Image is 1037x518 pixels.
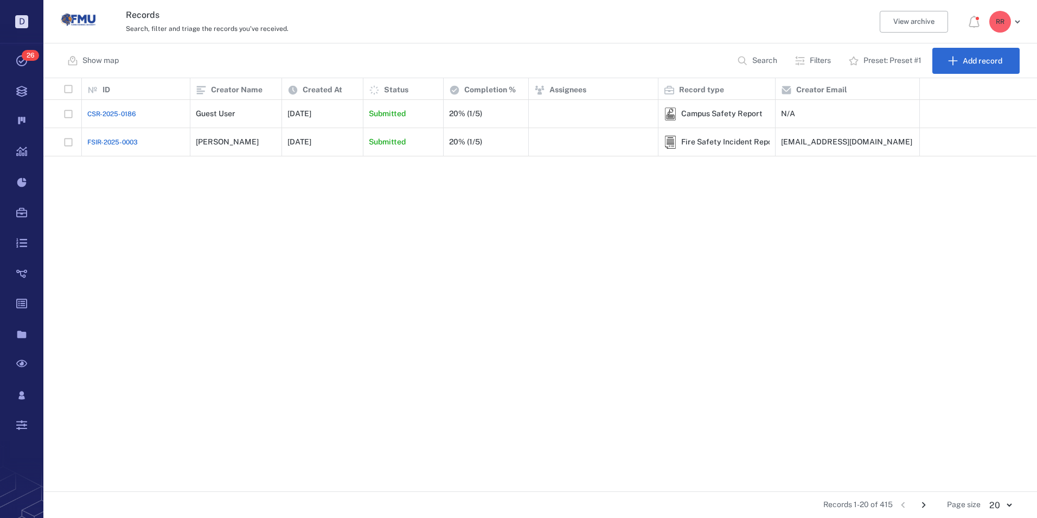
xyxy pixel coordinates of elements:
[842,48,930,74] button: Preset: Preset #1
[781,110,795,118] div: N/A
[863,55,921,66] p: Preset: Preset #1
[103,85,110,96] p: ID
[287,137,311,148] p: [DATE]
[369,137,406,148] p: Submitted
[196,138,259,146] div: [PERSON_NAME]
[126,25,289,33] span: Search, filter and triage the records you've received.
[681,138,779,146] div: Fire Safety Incident Report
[15,15,28,28] p: D
[384,85,408,96] p: Status
[664,136,677,149] img: icon Fire Safety Incident Report
[211,85,263,96] p: Creator Name
[947,500,981,510] span: Page size
[989,11,1024,33] button: RR
[932,48,1020,74] button: Add record
[781,138,912,146] div: [EMAIL_ADDRESS][DOMAIN_NAME]
[449,138,482,146] div: 20% (1/5)
[22,50,39,61] span: 26
[981,499,1020,511] div: 20
[61,3,95,37] img: Florida Memorial University logo
[61,3,95,41] a: Go home
[989,11,1011,33] div: R R
[893,496,934,514] nav: pagination navigation
[731,48,786,74] button: Search
[549,85,586,96] p: Assignees
[464,85,516,96] p: Completion %
[664,108,677,121] img: icon Campus Safety Report
[287,109,311,119] p: [DATE]
[303,85,342,96] p: Created At
[752,55,777,66] p: Search
[810,55,831,66] p: Filters
[61,48,127,74] button: Show map
[449,110,482,118] div: 20% (1/5)
[679,85,724,96] p: Record type
[796,85,847,96] p: Creator Email
[664,108,677,121] div: Campus Safety Report
[87,137,138,147] a: FSIR-2025-0003
[369,109,406,119] p: Submitted
[788,48,840,74] button: Filters
[196,110,235,118] div: Guest User
[681,110,763,118] div: Campus Safety Report
[915,496,932,514] button: Go to next page
[82,55,119,66] p: Show map
[664,136,677,149] div: Fire Safety Incident Report
[880,11,948,33] button: View archive
[87,109,136,119] a: CSR-2025-0186
[126,9,713,22] h3: Records
[823,500,893,510] span: Records 1-20 of 415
